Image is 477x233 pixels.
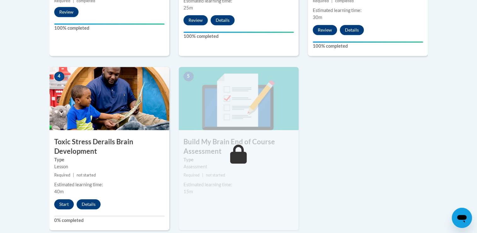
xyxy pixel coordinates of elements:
[77,173,96,177] span: not started
[206,173,225,177] span: not started
[313,25,337,35] button: Review
[211,15,235,25] button: Details
[54,23,165,25] div: Your progress
[54,199,74,209] button: Start
[340,25,364,35] button: Details
[313,15,322,20] span: 30m
[54,163,165,170] div: Lesson
[49,67,169,130] img: Course Image
[179,137,299,157] h3: Build My Brain End of Course Assessment
[313,7,423,14] div: Estimated learning time:
[54,72,64,81] span: 4
[202,173,203,177] span: |
[77,199,101,209] button: Details
[313,43,423,50] label: 100% completed
[183,189,193,194] span: 15m
[183,15,208,25] button: Review
[54,7,79,17] button: Review
[54,181,165,188] div: Estimated learning time:
[183,33,294,40] label: 100% completed
[183,5,193,10] span: 25m
[183,173,200,177] span: Required
[452,208,472,228] iframe: Button to launch messaging window
[183,156,294,163] label: Type
[183,72,194,81] span: 5
[54,189,64,194] span: 40m
[54,173,70,177] span: Required
[183,181,294,188] div: Estimated learning time:
[54,217,165,224] label: 0% completed
[54,25,165,32] label: 100% completed
[179,67,299,130] img: Course Image
[183,163,294,170] div: Assessment
[49,137,169,157] h3: Toxic Stress Derails Brain Development
[313,41,423,43] div: Your progress
[73,173,74,177] span: |
[183,32,294,33] div: Your progress
[54,156,165,163] label: Type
